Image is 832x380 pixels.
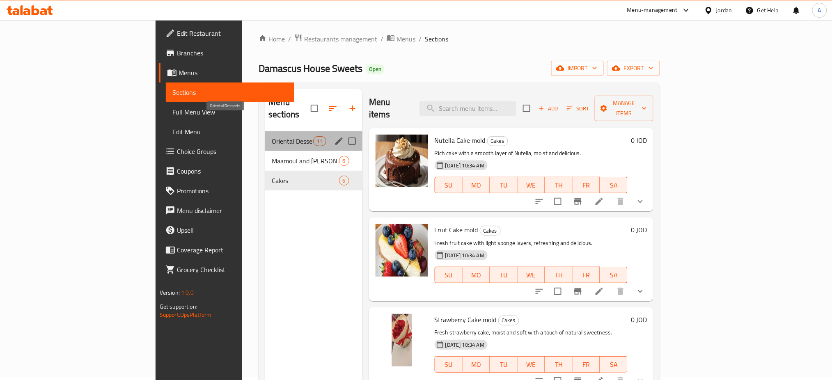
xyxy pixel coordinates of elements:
a: Choice Groups [159,142,295,161]
span: Fruit Cake mold [435,224,478,236]
li: / [380,34,383,44]
div: Cakes [498,316,519,325]
span: Get support on: [160,301,197,312]
button: SU [435,356,463,373]
span: 6 [339,177,349,185]
div: Jordan [716,6,732,15]
button: FR [573,267,600,283]
span: SU [438,179,459,191]
span: WE [521,359,542,371]
a: Promotions [159,181,295,201]
span: Sections [172,87,288,97]
span: Version: [160,287,180,298]
span: Edit Restaurant [177,28,288,38]
button: Manage items [595,96,654,121]
div: Open [366,64,385,74]
span: Strawberry Cake mold [435,314,497,326]
div: items [313,136,326,146]
span: Menus [179,68,288,78]
span: Branches [177,48,288,58]
span: SU [438,359,459,371]
button: TU [490,267,518,283]
span: TU [493,179,514,191]
a: Menu disclaimer [159,201,295,220]
button: Add [535,102,562,115]
span: Select all sections [306,100,323,117]
img: Strawberry Cake mold [376,314,428,366]
button: delete [611,282,630,301]
button: MO [463,267,490,283]
button: FR [573,177,600,193]
button: sort-choices [529,192,549,211]
div: Menu-management [627,5,678,15]
span: Select section [518,100,535,117]
span: SU [438,269,459,281]
button: Sort [565,102,591,115]
span: Oriental Desserts [272,136,313,146]
div: items [339,176,349,185]
button: Branch-specific-item [568,282,588,301]
button: sort-choices [529,282,549,301]
div: Cakes [487,136,508,146]
span: TH [548,269,569,281]
div: Maamoul and Barazek [272,156,339,166]
div: Oriental Desserts11edit [265,131,362,151]
h6: 0 JOD [631,314,647,325]
nav: breadcrumb [259,34,660,44]
a: Menus [387,34,415,44]
svg: Show Choices [635,286,645,296]
span: Restaurants management [304,34,377,44]
p: Fresh fruit cake with light sponge layers, refreshing and delicious. [435,238,628,248]
a: Coupons [159,161,295,181]
span: Grocery Checklist [177,265,288,275]
h2: Menu items [369,96,410,121]
div: Maamoul and [PERSON_NAME]6 [265,151,362,171]
span: Sort [567,104,589,113]
div: items [339,156,349,166]
a: Grocery Checklist [159,260,295,279]
a: Sections [166,82,295,102]
a: Coverage Report [159,240,295,260]
span: Promotions [177,186,288,196]
span: Sections [425,34,448,44]
button: FR [573,356,600,373]
button: export [607,61,660,76]
a: Branches [159,43,295,63]
span: [DATE] 10:34 AM [442,162,488,169]
a: Edit menu item [594,197,604,206]
button: WE [518,177,545,193]
span: Coverage Report [177,245,288,255]
a: Menus [159,63,295,82]
span: Open [366,66,385,73]
span: 1.0.0 [181,287,194,298]
span: import [558,63,597,73]
span: Maamoul and [PERSON_NAME] [272,156,339,166]
span: Add item [535,102,562,115]
span: Sort sections [323,98,343,118]
span: WE [521,179,542,191]
span: FR [576,179,597,191]
a: Restaurants management [294,34,377,44]
span: Upsell [177,225,288,235]
button: MO [463,177,490,193]
button: SU [435,267,463,283]
span: Edit Menu [172,127,288,137]
span: Full Menu View [172,107,288,117]
span: Sort items [562,102,595,115]
button: SA [600,356,628,373]
span: Menus [397,34,415,44]
a: Edit Menu [166,122,295,142]
svg: Show Choices [635,197,645,206]
h6: 0 JOD [631,224,647,236]
button: Add section [343,98,362,118]
div: Cakes [480,226,501,236]
button: SU [435,177,463,193]
span: MO [466,179,487,191]
span: SA [603,179,624,191]
button: show more [630,192,650,211]
span: Add [537,104,559,113]
button: TH [545,267,573,283]
span: TU [493,269,514,281]
span: TH [548,179,569,191]
span: 6 [339,157,349,165]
